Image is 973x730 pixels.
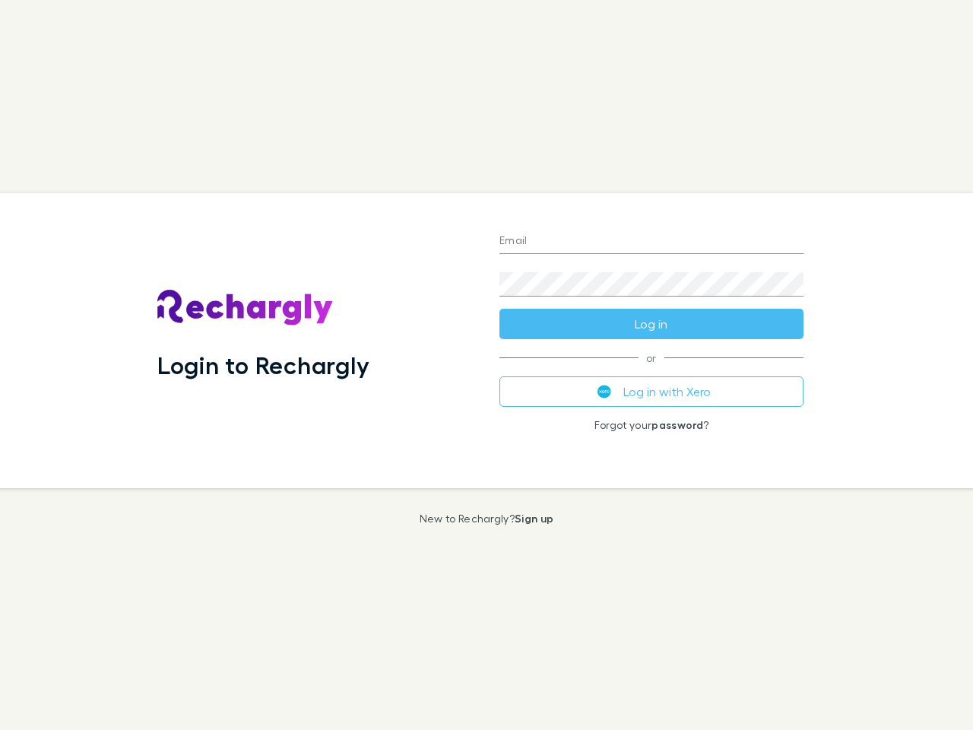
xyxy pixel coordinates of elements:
span: or [499,357,803,358]
img: Rechargly's Logo [157,290,334,326]
button: Log in [499,309,803,339]
h1: Login to Rechargly [157,351,369,379]
p: New to Rechargly? [420,513,554,525]
img: Xero's logo [597,385,611,398]
button: Log in with Xero [499,376,803,407]
p: Forgot your ? [499,419,803,431]
a: Sign up [515,512,553,525]
a: password [651,418,703,431]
